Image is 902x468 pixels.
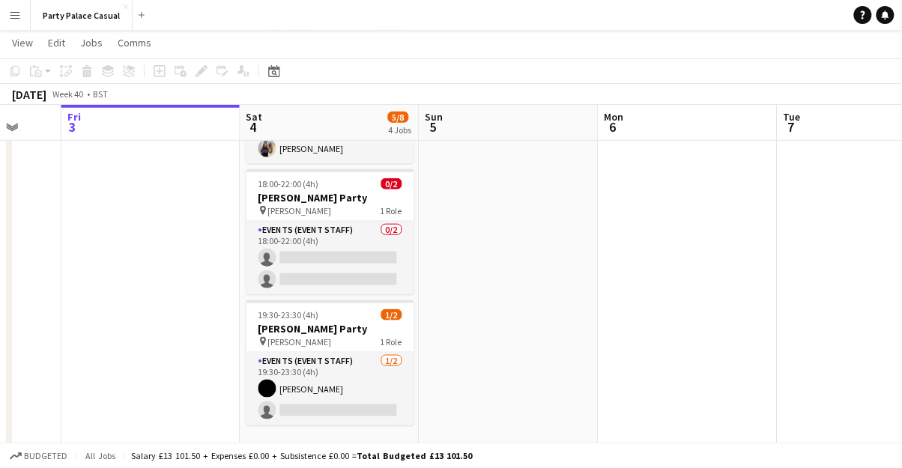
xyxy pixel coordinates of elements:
[246,169,414,294] app-job-card: 18:00-22:00 (4h)0/2[PERSON_NAME] Party [PERSON_NAME]1 RoleEvents (Event Staff)0/218:00-22:00 (4h)
[80,36,103,49] span: Jobs
[381,205,402,216] span: 1 Role
[357,450,472,461] span: Total Budgeted £13 101.50
[244,118,263,136] span: 4
[258,178,319,189] span: 18:00-22:00 (4h)
[258,309,319,320] span: 19:30-23:30 (4h)
[268,336,332,347] span: [PERSON_NAME]
[49,88,87,100] span: Week 40
[268,205,332,216] span: [PERSON_NAME]
[246,353,414,425] app-card-role: Events (Event Staff)1/219:30-23:30 (4h)[PERSON_NAME]
[602,118,624,136] span: 6
[781,118,801,136] span: 7
[24,451,67,461] span: Budgeted
[381,336,402,347] span: 1 Role
[388,112,409,123] span: 5/8
[389,124,412,136] div: 4 Jobs
[12,36,33,49] span: View
[381,178,402,189] span: 0/2
[246,300,414,425] app-job-card: 19:30-23:30 (4h)1/2[PERSON_NAME] Party [PERSON_NAME]1 RoleEvents (Event Staff)1/219:30-23:30 (4h)...
[31,1,133,30] button: Party Palace Casual
[131,450,472,461] div: Salary £13 101.50 + Expenses £0.00 + Subsistence £0.00 =
[118,36,151,49] span: Comms
[784,110,801,124] span: Tue
[426,110,444,124] span: Sun
[246,110,263,124] span: Sat
[82,450,118,461] span: All jobs
[67,110,81,124] span: Fri
[381,309,402,320] span: 1/2
[93,88,108,100] div: BST
[12,87,46,102] div: [DATE]
[65,118,81,136] span: 3
[74,33,109,52] a: Jobs
[112,33,157,52] a: Comms
[605,110,624,124] span: Mon
[7,448,70,464] button: Budgeted
[246,191,414,204] h3: [PERSON_NAME] Party
[246,222,414,294] app-card-role: Events (Event Staff)0/218:00-22:00 (4h)
[423,118,444,136] span: 5
[246,322,414,335] h3: [PERSON_NAME] Party
[42,33,71,52] a: Edit
[48,36,65,49] span: Edit
[6,33,39,52] a: View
